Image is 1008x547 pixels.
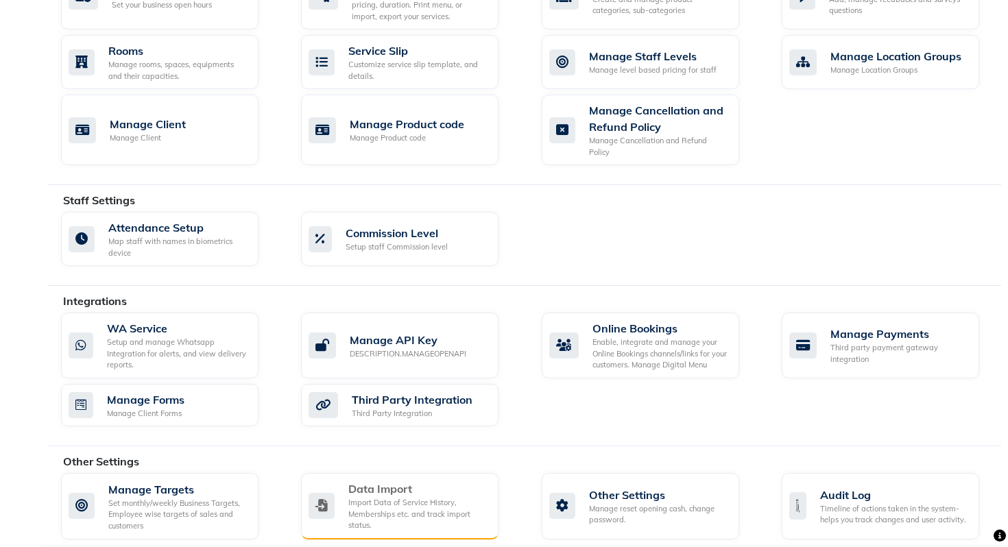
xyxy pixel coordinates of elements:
[350,348,466,360] div: DESCRIPTION.MANAGEOPENAPI
[589,102,728,135] div: Manage Cancellation and Refund Policy
[789,492,807,520] img: check-list.png
[301,95,520,165] a: Manage Product codeManage Product code
[542,35,761,89] a: Manage Staff LevelsManage level based pricing for staff
[301,212,520,266] a: Commission LevelSetup staff Commission level
[61,473,280,539] a: Manage TargetsSet monthly/weekly Business Targets, Employee wise targets of sales and customers
[542,95,761,165] a: Manage Cancellation and Refund PolicyManage Cancellation and Refund Policy
[830,326,968,342] div: Manage Payments
[61,35,280,89] a: RoomsManage rooms, spaces, equipments and their capacities.
[830,64,961,76] div: Manage Location Groups
[108,498,248,532] div: Set monthly/weekly Business Targets, Employee wise targets of sales and customers
[592,320,728,337] div: Online Bookings
[782,473,1001,539] a: Audit LogTimeline of actions taken in the system- helps you track changes and user activity.
[107,408,184,420] div: Manage Client Forms
[108,219,248,236] div: Attendance Setup
[542,313,761,378] a: Online BookingsEnable, integrate and manage your Online Bookings channels/links for your customer...
[61,384,280,427] a: Manage FormsManage Client Forms
[110,132,186,144] div: Manage Client
[108,42,248,59] div: Rooms
[820,503,968,526] div: Timeline of actions taken in the system- helps you track changes and user activity.
[348,497,488,531] div: Import Data of Service History, Memberships etc. and track import status.
[350,116,464,132] div: Manage Product code
[589,487,728,503] div: Other Settings
[830,48,961,64] div: Manage Location Groups
[589,48,717,64] div: Manage Staff Levels
[301,473,520,539] a: Data ImportImport Data of Service History, Memberships etc. and track import status.
[592,337,728,371] div: Enable, integrate and manage your Online Bookings channels/links for your customers. Manage Digit...
[352,408,472,420] div: Third Party Integration
[301,313,520,378] a: Manage API KeyDESCRIPTION.MANAGEOPENAPI
[346,225,448,241] div: Commission Level
[348,481,488,497] div: Data Import
[589,503,728,526] div: Manage reset opening cash, change password.
[107,320,248,337] div: WA Service
[108,59,248,82] div: Manage rooms, spaces, equipments and their capacities.
[348,59,488,82] div: Customize service slip template, and details.
[830,342,968,365] div: Third party payment gateway integration
[589,135,728,158] div: Manage Cancellation and Refund Policy
[350,132,464,144] div: Manage Product code
[61,95,280,165] a: Manage ClientManage Client
[352,391,472,408] div: Third Party Integration
[107,337,248,371] div: Setup and manage Whatsapp Integration for alerts, and view delivery reports.
[350,332,466,348] div: Manage API Key
[110,116,186,132] div: Manage Client
[301,35,520,89] a: Service SlipCustomize service slip template, and details.
[782,35,1001,89] a: Manage Location GroupsManage Location Groups
[348,42,488,59] div: Service Slip
[542,473,761,539] a: Other SettingsManage reset opening cash, change password.
[61,313,280,378] a: WA ServiceSetup and manage Whatsapp Integration for alerts, and view delivery reports.
[61,212,280,266] a: Attendance SetupMap staff with names in biometrics device
[108,236,248,258] div: Map staff with names in biometrics device
[108,481,248,498] div: Manage Targets
[346,241,448,253] div: Setup staff Commission level
[820,487,968,503] div: Audit Log
[782,313,1001,378] a: Manage PaymentsThird party payment gateway integration
[107,391,184,408] div: Manage Forms
[589,64,717,76] div: Manage level based pricing for staff
[301,384,520,427] a: Third Party IntegrationThird Party Integration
